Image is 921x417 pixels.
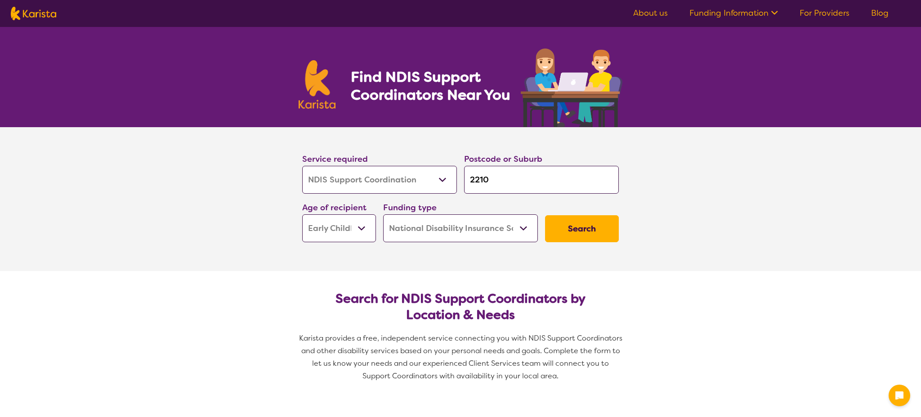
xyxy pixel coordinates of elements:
label: Age of recipient [302,202,367,213]
h2: Search for NDIS Support Coordinators by Location & Needs [309,291,612,323]
input: Type [464,166,619,194]
label: Funding type [383,202,437,213]
span: Karista provides a free, independent service connecting you with NDIS Support Coordinators and ot... [299,333,624,381]
a: Blog [871,8,889,18]
a: For Providers [800,8,849,18]
img: Karista logo [11,7,56,20]
a: About us [633,8,668,18]
img: support-coordination [521,49,622,127]
a: Funding Information [689,8,778,18]
label: Service required [302,154,368,164]
button: Search [545,215,619,242]
label: Postcode or Suburb [464,154,542,164]
h1: Find NDIS Support Coordinators Near You [351,68,517,104]
img: Karista logo [299,60,335,109]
